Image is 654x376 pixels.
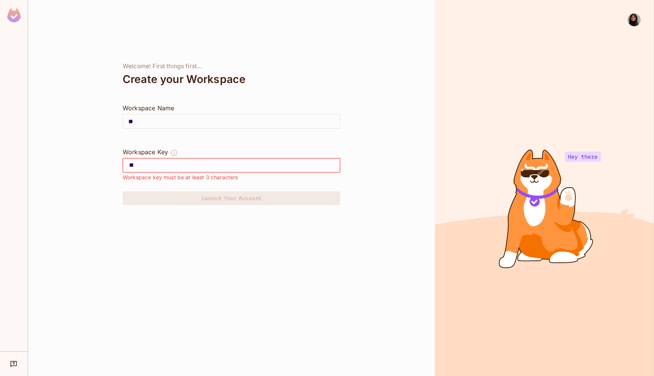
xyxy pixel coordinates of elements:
div: Workspace key must be at least 3 characters [123,173,340,181]
div: Create your Workspace [123,70,340,88]
div: Help & Updates [5,356,22,371]
div: Workspace Name [123,103,340,113]
img: Sarika Singh [628,14,640,26]
button: Launch Your Account [123,191,340,205]
button: The Workspace Key is unique, and serves as the identifier of your workspace. [170,147,178,158]
div: Workspace Key [123,147,168,157]
div: Welcome! First things first... [123,63,340,70]
img: SReyMgAAAABJRU5ErkJggg== [7,8,21,22]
